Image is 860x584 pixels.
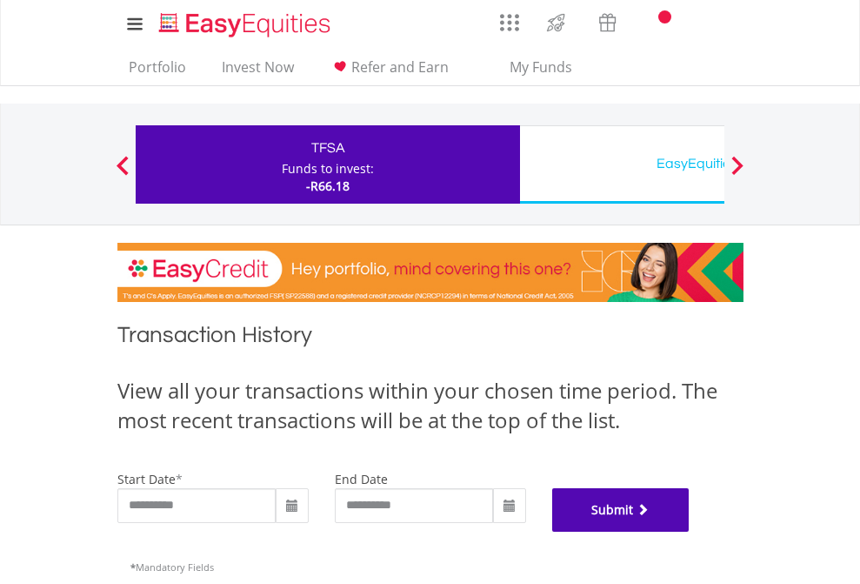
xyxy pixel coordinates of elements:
[306,178,350,194] span: -R66.18
[489,4,530,32] a: AppsGrid
[582,4,633,37] a: Vouchers
[335,471,388,487] label: end date
[122,58,193,85] a: Portfolio
[117,243,743,302] img: EasyCredit Promotion Banner
[152,4,337,39] a: Home page
[633,4,677,39] a: Notifications
[542,9,570,37] img: thrive-v2.svg
[105,164,140,182] button: Previous
[552,488,690,532] button: Submit
[323,58,456,85] a: Refer and Earn
[117,319,743,359] h1: Transaction History
[484,56,598,78] span: My Funds
[130,561,214,574] span: Mandatory Fields
[593,9,622,37] img: vouchers-v2.svg
[677,4,722,39] a: FAQ's and Support
[117,471,176,487] label: start date
[722,4,766,43] a: My Profile
[351,57,449,77] span: Refer and Earn
[282,160,374,178] div: Funds to invest:
[156,10,337,39] img: EasyEquities_Logo.png
[500,13,519,32] img: grid-menu-icon.svg
[117,376,743,436] div: View all your transactions within your chosen time period. The most recent transactions will be a...
[215,58,301,85] a: Invest Now
[720,164,755,182] button: Next
[146,136,510,160] div: TFSA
